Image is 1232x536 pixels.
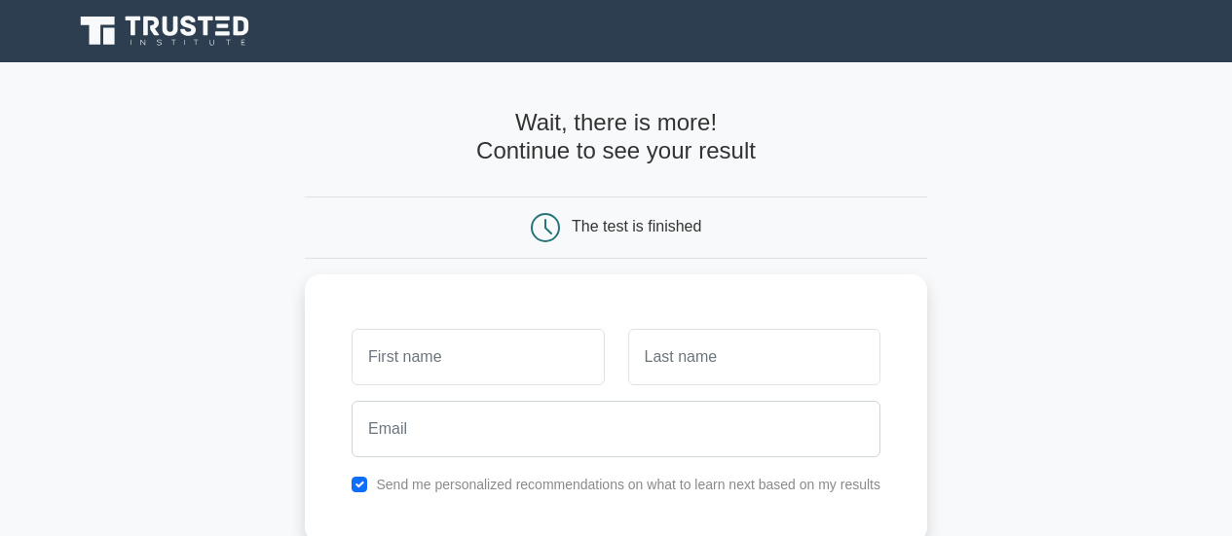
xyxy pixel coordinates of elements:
[352,329,604,385] input: First name
[572,218,701,234] div: The test is finished
[352,401,880,457] input: Email
[305,109,927,165] h4: Wait, there is more! Continue to see your result
[376,477,880,492] label: Send me personalized recommendations on what to learn next based on my results
[628,329,880,385] input: Last name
